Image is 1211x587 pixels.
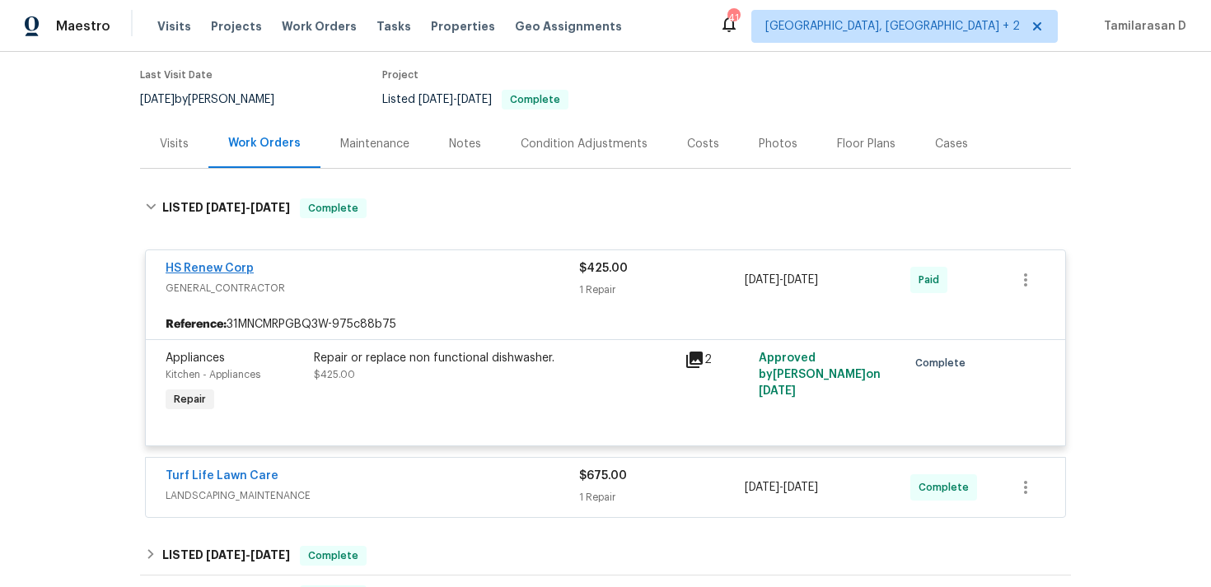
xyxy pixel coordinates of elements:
div: Maintenance [340,136,409,152]
div: 1 Repair [579,282,745,298]
span: [DATE] [783,482,818,493]
h6: LISTED [162,198,290,218]
span: Repair [167,391,213,408]
span: $675.00 [579,470,627,482]
span: Complete [919,479,975,496]
span: - [206,202,290,213]
span: Properties [431,18,495,35]
b: Reference: [166,316,227,333]
span: - [418,94,492,105]
span: Tasks [376,21,411,32]
div: Work Orders [228,135,301,151]
div: Notes [449,136,481,152]
span: [DATE] [250,549,290,561]
span: $425.00 [579,263,628,274]
div: Visits [160,136,189,152]
span: LANDSCAPING_MAINTENANCE [166,487,579,504]
a: Turf Life Lawn Care [166,470,278,482]
div: 2 [685,350,749,370]
span: [DATE] [418,94,453,105]
span: Complete [503,95,567,105]
span: Geo Assignments [515,18,622,35]
div: 41 [727,10,739,26]
span: Maestro [56,18,110,35]
span: Tamilarasan D [1097,18,1186,35]
span: [DATE] [745,482,779,493]
span: - [745,479,818,496]
div: Condition Adjustments [521,136,648,152]
span: Projects [211,18,262,35]
div: LISTED [DATE]-[DATE]Complete [140,536,1071,575]
span: $425.00 [314,370,355,380]
span: Complete [915,355,972,371]
div: Floor Plans [837,136,895,152]
div: 31MNCMRPGBQ3W-975c88b75 [146,310,1065,339]
div: Repair or replace non functional dishwasher. [314,350,675,366]
div: Cases [935,136,968,152]
h6: LISTED [162,546,290,566]
div: by [PERSON_NAME] [140,90,294,109]
a: HS Renew Corp [166,263,254,274]
span: - [206,549,290,561]
span: Visits [157,18,191,35]
span: Appliances [166,352,225,364]
span: [DATE] [745,274,779,286]
span: [GEOGRAPHIC_DATA], [GEOGRAPHIC_DATA] + 2 [765,18,1020,35]
span: Project [382,70,418,80]
span: Approved by [PERSON_NAME] on [759,352,881,397]
span: [DATE] [140,94,175,105]
span: Work Orders [282,18,357,35]
span: Complete [302,200,365,217]
span: [DATE] [206,202,245,213]
span: - [745,272,818,288]
span: [DATE] [457,94,492,105]
span: GENERAL_CONTRACTOR [166,280,579,296]
span: [DATE] [250,202,290,213]
div: Photos [759,136,797,152]
div: LISTED [DATE]-[DATE]Complete [140,182,1071,235]
span: Listed [382,94,568,105]
span: [DATE] [783,274,818,286]
span: Paid [919,272,946,288]
span: Last Visit Date [140,70,213,80]
div: Costs [687,136,719,152]
span: [DATE] [206,549,245,561]
span: Kitchen - Appliances [166,370,260,380]
span: [DATE] [759,385,796,397]
div: 1 Repair [579,489,745,505]
span: Complete [302,547,365,564]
